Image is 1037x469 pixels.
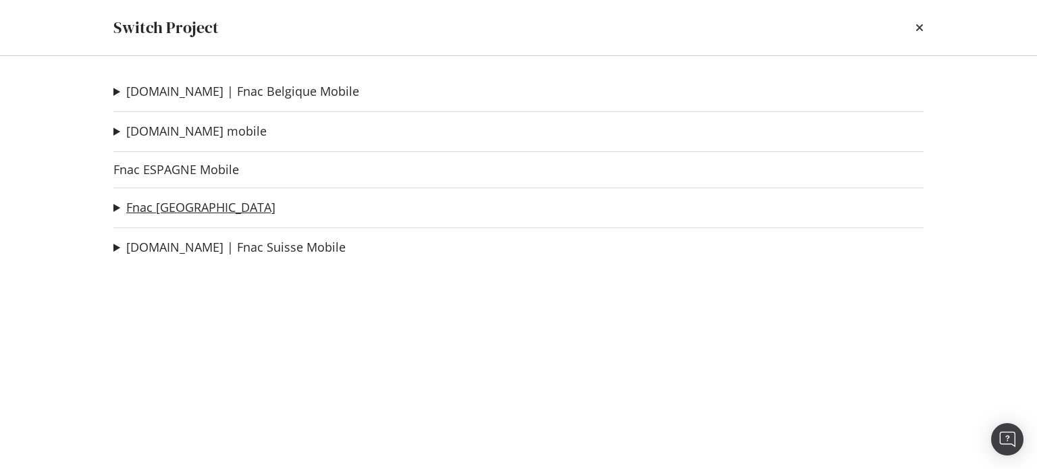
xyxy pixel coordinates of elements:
[126,200,275,215] a: Fnac [GEOGRAPHIC_DATA]
[113,83,359,101] summary: [DOMAIN_NAME] | Fnac Belgique Mobile
[113,199,275,217] summary: Fnac [GEOGRAPHIC_DATA]
[113,16,219,39] div: Switch Project
[126,124,267,138] a: [DOMAIN_NAME] mobile
[126,84,359,99] a: [DOMAIN_NAME] | Fnac Belgique Mobile
[113,239,346,256] summary: [DOMAIN_NAME] | Fnac Suisse Mobile
[113,163,239,177] a: Fnac ESPAGNE Mobile
[113,123,267,140] summary: [DOMAIN_NAME] mobile
[991,423,1023,456] div: Open Intercom Messenger
[126,240,346,254] a: [DOMAIN_NAME] | Fnac Suisse Mobile
[915,16,924,39] div: times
